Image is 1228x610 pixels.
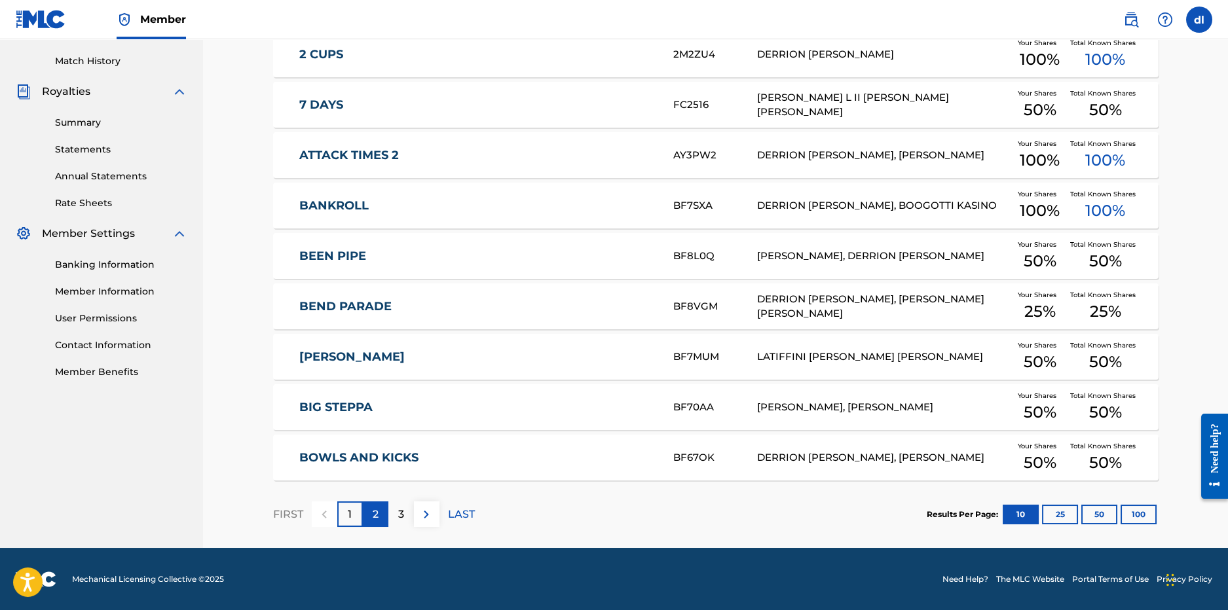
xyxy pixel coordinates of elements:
[299,400,656,415] a: BIG STEPPA
[1018,139,1062,149] span: Your Shares
[757,198,1009,213] div: DERRION [PERSON_NAME], BOOGOTTI KASINO
[757,148,1009,163] div: DERRION [PERSON_NAME], [PERSON_NAME]
[1070,139,1140,149] span: Total Known Shares
[55,365,187,379] a: Member Benefits
[1023,451,1056,475] span: 50 %
[1018,240,1062,249] span: Your Shares
[1088,249,1121,273] span: 50 %
[55,285,187,298] a: Member Information
[1085,199,1125,223] span: 100 %
[55,116,187,130] a: Summary
[673,450,757,465] div: BF67OK
[273,507,303,522] p: FIRST
[1070,441,1140,451] span: Total Known Shares
[1152,7,1178,33] div: Help
[942,573,988,585] a: Need Help?
[55,170,187,183] a: Annual Statements
[16,84,31,99] img: Royalties
[757,47,1009,62] div: DERRION [PERSON_NAME]
[172,226,187,242] img: expand
[673,350,757,365] div: BF7MUM
[1088,350,1121,374] span: 50 %
[55,143,187,156] a: Statements
[1020,199,1060,223] span: 100 %
[1020,48,1060,71] span: 100 %
[1023,98,1056,122] span: 50 %
[1023,401,1056,424] span: 50 %
[1023,350,1056,374] span: 50 %
[55,54,187,68] a: Match History
[1042,505,1078,524] button: 25
[673,299,757,314] div: BF8VGM
[299,299,656,314] a: BEND PARADE
[16,571,56,587] img: logo
[42,84,90,99] span: Royalties
[117,12,132,27] img: Top Rightsholder
[996,573,1064,585] a: The MLC Website
[1018,391,1062,401] span: Your Shares
[16,226,31,242] img: Member Settings
[1085,149,1125,172] span: 100 %
[1191,403,1228,509] iframe: Resource Center
[1018,38,1062,48] span: Your Shares
[448,507,475,522] p: LAST
[1118,7,1144,33] a: Public Search
[1018,441,1062,451] span: Your Shares
[1089,300,1121,323] span: 25 %
[757,350,1009,365] div: LATIFFINI [PERSON_NAME] [PERSON_NAME]
[172,84,187,99] img: expand
[348,507,352,522] p: 1
[673,148,757,163] div: AY3PW2
[1085,48,1125,71] span: 100 %
[299,47,656,62] a: 2 CUPS
[140,12,186,27] span: Member
[1088,451,1121,475] span: 50 %
[1123,12,1139,27] img: search
[373,507,379,522] p: 2
[72,573,224,585] span: Mechanical Licensing Collective © 2025
[757,90,1009,120] div: [PERSON_NAME] L II [PERSON_NAME] [PERSON_NAME]
[1163,547,1228,610] iframe: Chat Widget
[55,312,187,325] a: User Permissions
[757,249,1009,264] div: [PERSON_NAME], DERRION [PERSON_NAME]
[55,338,187,352] a: Contact Information
[1186,7,1212,33] div: User Menu
[673,98,757,113] div: FC2516
[1121,505,1157,524] button: 100
[1003,505,1039,524] button: 10
[398,507,404,522] p: 3
[299,198,656,213] a: BANKROLL
[1070,290,1140,300] span: Total Known Shares
[1072,573,1149,585] a: Portal Terms of Use
[55,196,187,210] a: Rate Sheets
[1070,240,1140,249] span: Total Known Shares
[1018,88,1062,98] span: Your Shares
[757,400,1009,415] div: [PERSON_NAME], [PERSON_NAME]
[1018,189,1062,199] span: Your Shares
[673,198,757,213] div: BF7SXA
[16,10,66,29] img: MLC Logo
[927,509,1001,520] p: Results Per Page:
[673,47,757,62] div: 2M2ZU4
[673,400,757,415] div: BF70AA
[419,507,434,522] img: right
[42,226,135,242] span: Member Settings
[1070,189,1140,199] span: Total Known Shares
[757,292,1009,321] div: DERRION [PERSON_NAME], [PERSON_NAME] [PERSON_NAME]
[1020,149,1060,172] span: 100 %
[1070,391,1140,401] span: Total Known Shares
[1157,12,1173,27] img: help
[1070,340,1140,350] span: Total Known Shares
[1088,98,1121,122] span: 50 %
[299,249,656,264] a: BEEN PIPE
[1157,573,1212,585] a: Privacy Policy
[299,450,656,465] a: BOWLS AND KICKS
[673,249,757,264] div: BF8L0Q
[1070,38,1140,48] span: Total Known Shares
[1081,505,1117,524] button: 50
[757,450,1009,465] div: DERRION [PERSON_NAME], [PERSON_NAME]
[1023,249,1056,273] span: 50 %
